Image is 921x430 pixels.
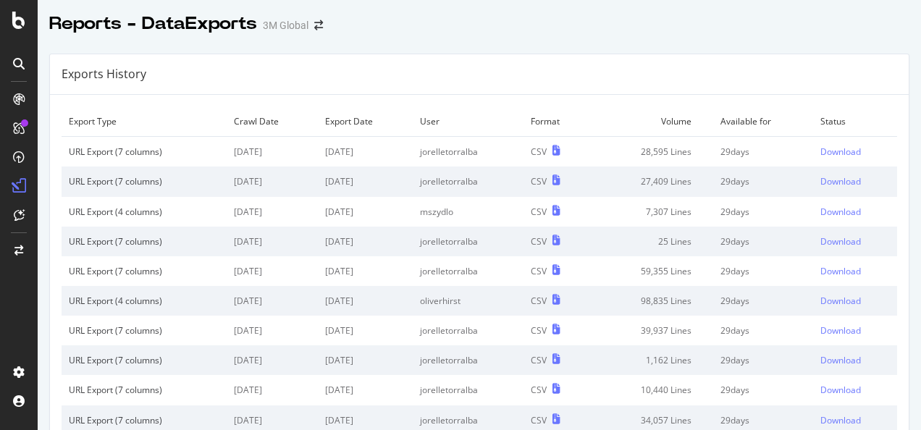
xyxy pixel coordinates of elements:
[318,345,413,375] td: [DATE]
[592,375,713,405] td: 10,440 Lines
[413,286,523,316] td: oliverhirst
[592,256,713,286] td: 59,355 Lines
[531,414,547,426] div: CSV
[820,206,861,218] div: Download
[592,345,713,375] td: 1,162 Lines
[413,137,523,167] td: jorelletorralba
[713,166,813,196] td: 29 days
[531,324,547,337] div: CSV
[227,137,318,167] td: [DATE]
[227,256,318,286] td: [DATE]
[314,20,323,30] div: arrow-right-arrow-left
[227,197,318,227] td: [DATE]
[318,166,413,196] td: [DATE]
[820,414,861,426] div: Download
[820,354,861,366] div: Download
[49,12,257,36] div: Reports - DataExports
[713,137,813,167] td: 29 days
[227,375,318,405] td: [DATE]
[413,345,523,375] td: jorelletorralba
[820,295,861,307] div: Download
[820,324,890,337] a: Download
[531,206,547,218] div: CSV
[69,175,219,187] div: URL Export (7 columns)
[713,197,813,227] td: 29 days
[531,384,547,396] div: CSV
[227,106,318,137] td: Crawl Date
[227,345,318,375] td: [DATE]
[713,286,813,316] td: 29 days
[69,324,219,337] div: URL Export (7 columns)
[820,265,890,277] a: Download
[592,197,713,227] td: 7,307 Lines
[318,106,413,137] td: Export Date
[820,235,890,248] a: Download
[263,18,308,33] div: 3M Global
[820,146,890,158] a: Download
[69,354,219,366] div: URL Export (7 columns)
[62,106,227,137] td: Export Type
[531,295,547,307] div: CSV
[713,375,813,405] td: 29 days
[318,375,413,405] td: [DATE]
[592,227,713,256] td: 25 Lines
[69,206,219,218] div: URL Export (4 columns)
[820,206,890,218] a: Download
[820,146,861,158] div: Download
[592,286,713,316] td: 98,835 Lines
[69,414,219,426] div: URL Export (7 columns)
[820,324,861,337] div: Download
[318,197,413,227] td: [DATE]
[69,384,219,396] div: URL Export (7 columns)
[318,256,413,286] td: [DATE]
[592,166,713,196] td: 27,409 Lines
[820,384,861,396] div: Download
[227,227,318,256] td: [DATE]
[820,414,890,426] a: Download
[413,375,523,405] td: jorelletorralba
[318,286,413,316] td: [DATE]
[318,316,413,345] td: [DATE]
[413,166,523,196] td: jorelletorralba
[62,66,146,83] div: Exports History
[69,295,219,307] div: URL Export (4 columns)
[820,175,861,187] div: Download
[413,106,523,137] td: User
[227,316,318,345] td: [DATE]
[69,235,219,248] div: URL Export (7 columns)
[413,256,523,286] td: jorelletorralba
[523,106,591,137] td: Format
[227,286,318,316] td: [DATE]
[592,316,713,345] td: 39,937 Lines
[592,137,713,167] td: 28,595 Lines
[813,106,897,137] td: Status
[531,354,547,366] div: CSV
[69,265,219,277] div: URL Export (7 columns)
[531,146,547,158] div: CSV
[713,227,813,256] td: 29 days
[318,137,413,167] td: [DATE]
[713,345,813,375] td: 29 days
[69,146,219,158] div: URL Export (7 columns)
[318,227,413,256] td: [DATE]
[413,316,523,345] td: jorelletorralba
[531,265,547,277] div: CSV
[820,175,890,187] a: Download
[592,106,713,137] td: Volume
[413,227,523,256] td: jorelletorralba
[713,256,813,286] td: 29 days
[413,197,523,227] td: mszydlo
[531,235,547,248] div: CSV
[531,175,547,187] div: CSV
[820,235,861,248] div: Download
[227,166,318,196] td: [DATE]
[713,106,813,137] td: Available for
[713,316,813,345] td: 29 days
[820,295,890,307] a: Download
[820,384,890,396] a: Download
[820,354,890,366] a: Download
[820,265,861,277] div: Download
